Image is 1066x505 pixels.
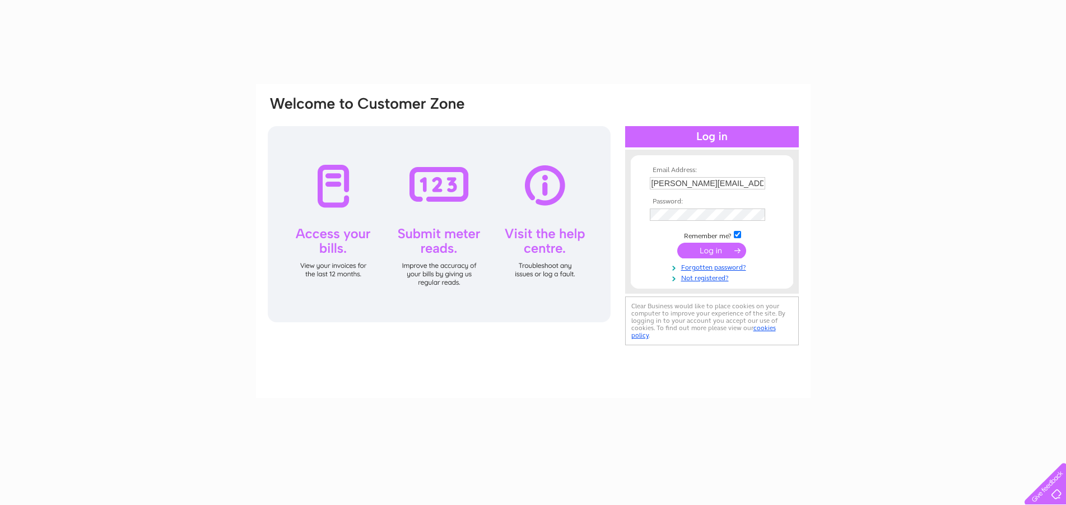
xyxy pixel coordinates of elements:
[650,261,777,272] a: Forgotten password?
[631,324,776,339] a: cookies policy
[625,296,799,345] div: Clear Business would like to place cookies on your computer to improve your experience of the sit...
[647,229,777,240] td: Remember me?
[647,198,777,206] th: Password:
[677,243,746,258] input: Submit
[647,166,777,174] th: Email Address:
[650,272,777,282] a: Not registered?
